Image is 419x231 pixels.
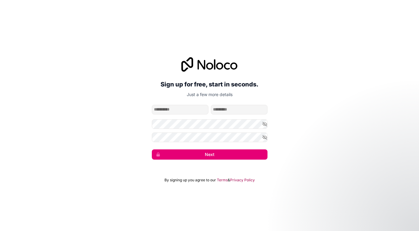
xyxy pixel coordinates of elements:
[152,105,208,114] input: given-name
[217,178,228,183] a: Terms
[152,133,267,142] input: Confirm password
[152,92,267,98] p: Just a few more details
[211,105,267,114] input: family-name
[152,79,267,90] h2: Sign up for free, start in seconds.
[299,186,419,228] iframe: Intercom notifications message
[152,149,267,160] button: Next
[230,178,255,183] a: Privacy Policy
[228,178,230,183] span: &
[152,119,267,129] input: Password
[164,178,216,183] span: By signing up you agree to our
